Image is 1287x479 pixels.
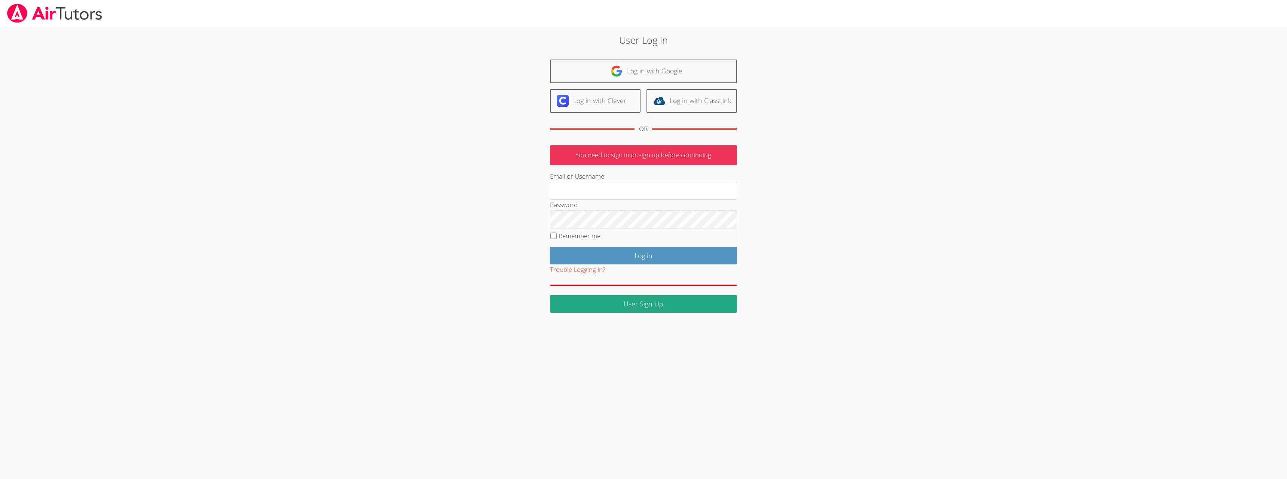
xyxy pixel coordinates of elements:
[646,89,737,113] a: Log in with ClassLink
[550,264,605,275] button: Trouble Logging In?
[639,124,648,134] div: OR
[653,95,665,107] img: classlink-logo-d6bb404cc1216ec64c9a2012d9dc4662098be43eaf13dc465df04b49fa7ab582.svg
[557,95,569,107] img: clever-logo-6eab21bc6e7a338710f1a6ff85c0baf02591cd810cc4098c63d3a4b26e2feb20.svg
[296,33,991,47] h2: User Log in
[550,200,578,209] label: Password
[550,295,737,313] a: User Sign Up
[611,65,623,77] img: google-logo-50288ca7cdecda66e5e0955fdab243c47b7ad437acaf1139b6f446037453330a.svg
[550,60,737,83] a: Log in with Google
[559,231,600,240] label: Remember me
[6,4,103,23] img: airtutors_banner-c4298cdbf04f3fff15de1276eac7730deb9818008684d7c2e4769d2f7ddbe033.png
[550,172,604,181] label: Email or Username
[550,247,737,264] input: Log in
[550,145,737,165] p: You need to sign in or sign up before continuing
[550,89,641,113] a: Log in with Clever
